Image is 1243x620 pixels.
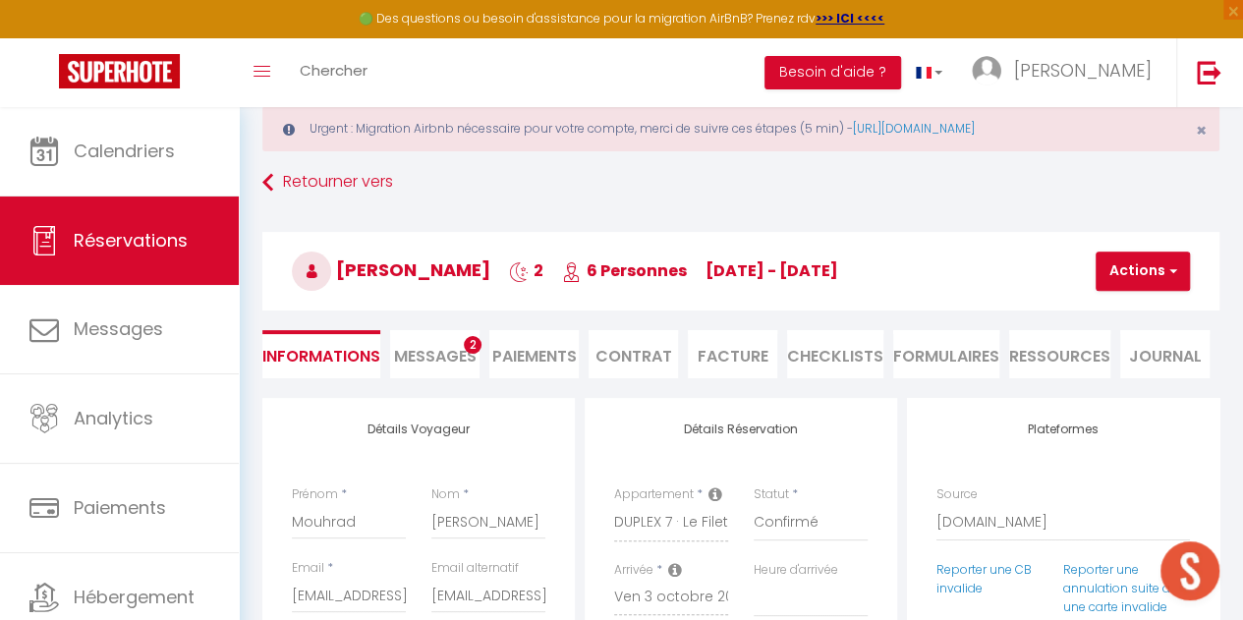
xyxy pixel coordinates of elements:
span: Chercher [300,60,367,81]
span: [PERSON_NAME] [1014,58,1152,83]
a: >>> ICI <<<< [816,10,884,27]
span: Réservations [74,228,188,253]
button: Actions [1096,252,1190,291]
span: 6 Personnes [562,259,687,282]
div: Ouvrir le chat [1160,541,1219,600]
span: Hébergement [74,585,195,609]
li: FORMULAIRES [893,330,999,378]
h4: Détails Voyageur [292,423,545,436]
h4: Plateformes [936,423,1190,436]
label: Prénom [292,485,338,504]
li: Facture [688,330,777,378]
label: Heure d'arrivée [754,561,838,580]
li: Ressources [1009,330,1110,378]
label: Appartement [614,485,694,504]
li: Paiements [489,330,579,378]
img: Super Booking [59,54,180,88]
span: × [1196,118,1207,142]
label: Nom [431,485,460,504]
li: Contrat [589,330,678,378]
span: Messages [74,316,163,341]
button: Close [1196,122,1207,140]
li: CHECKLISTS [787,330,883,378]
li: Journal [1120,330,1210,378]
a: Reporter une CB invalide [936,561,1032,596]
a: ... [PERSON_NAME] [957,38,1176,107]
label: Statut [754,485,789,504]
span: Calendriers [74,139,175,163]
a: Retourner vers [262,165,1219,200]
h4: Détails Réservation [614,423,868,436]
li: Informations [262,330,380,378]
span: 2 [509,259,543,282]
div: Urgent : Migration Airbnb nécessaire pour votre compte, merci de suivre ces étapes (5 min) - [262,106,1219,151]
a: [URL][DOMAIN_NAME] [853,120,975,137]
a: Chercher [285,38,382,107]
a: Reporter une annulation suite à une carte invalide [1063,561,1170,615]
span: 2 [464,336,481,354]
span: [PERSON_NAME] [292,257,490,282]
span: Paiements [74,495,166,520]
label: Email [292,559,324,578]
img: logout [1197,60,1221,85]
span: Analytics [74,406,153,430]
span: Messages [394,345,477,367]
img: ... [972,56,1001,85]
button: Besoin d'aide ? [764,56,901,89]
span: [DATE] - [DATE] [706,259,838,282]
label: Arrivée [614,561,653,580]
label: Email alternatif [431,559,519,578]
label: Source [936,485,978,504]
